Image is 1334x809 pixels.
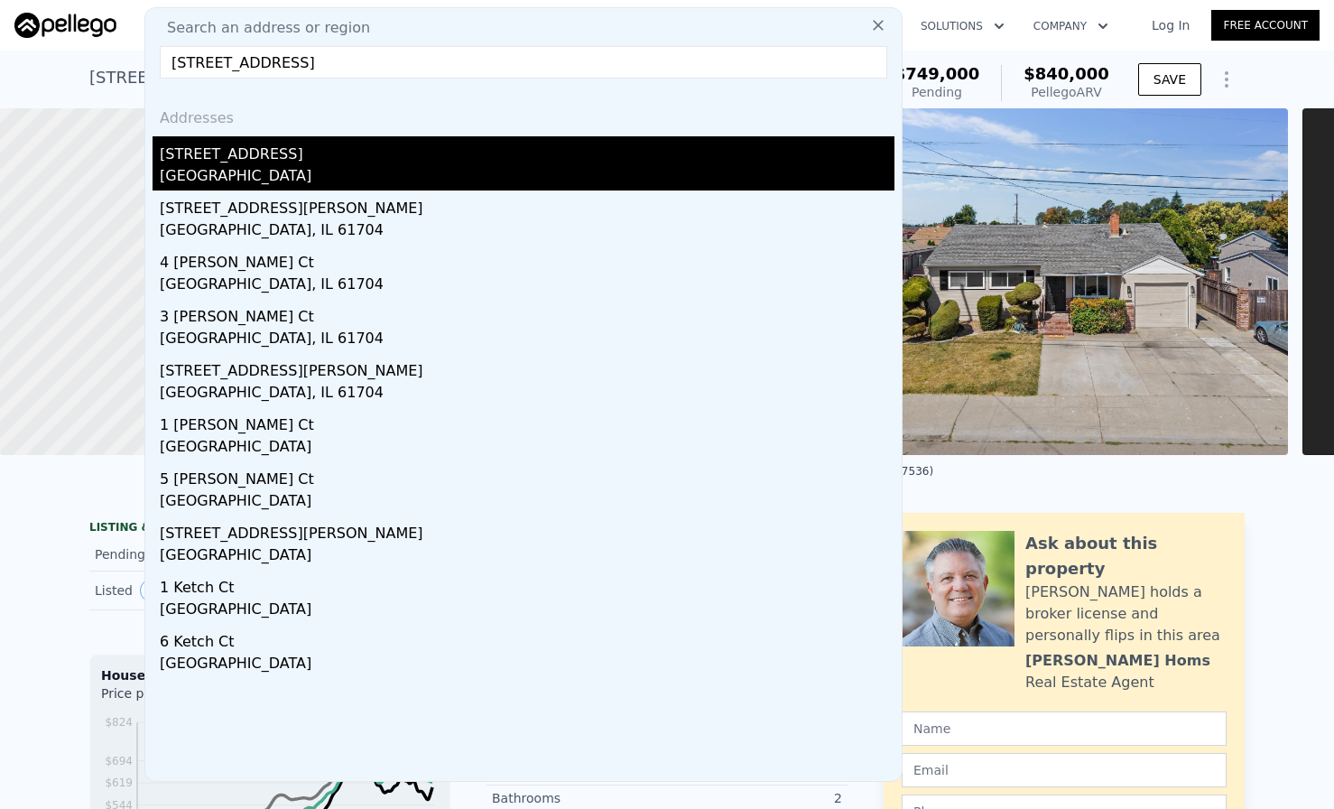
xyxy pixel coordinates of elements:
[160,245,894,274] div: 4 [PERSON_NAME] Ct
[160,653,894,678] div: [GEOGRAPHIC_DATA]
[105,755,133,767] tspan: $694
[160,599,894,624] div: [GEOGRAPHIC_DATA]
[902,711,1227,746] input: Name
[160,274,894,299] div: [GEOGRAPHIC_DATA], IL 61704
[160,136,894,165] div: [STREET_ADDRESS]
[160,544,894,570] div: [GEOGRAPHIC_DATA]
[160,461,894,490] div: 5 [PERSON_NAME] Ct
[101,684,270,713] div: Price per Square Foot
[160,191,894,219] div: [STREET_ADDRESS][PERSON_NAME]
[140,579,178,602] button: View historical data
[160,219,894,245] div: [GEOGRAPHIC_DATA], IL 61704
[105,716,133,729] tspan: $824
[89,520,450,538] div: LISTING & SALE HISTORY
[160,353,894,382] div: [STREET_ADDRESS][PERSON_NAME]
[906,10,1019,42] button: Solutions
[95,545,255,563] div: Pending
[160,328,894,353] div: [GEOGRAPHIC_DATA], IL 61704
[894,64,980,83] span: $749,000
[160,165,894,191] div: [GEOGRAPHIC_DATA]
[160,624,894,653] div: 6 Ketch Ct
[160,436,894,461] div: [GEOGRAPHIC_DATA]
[1130,16,1211,34] a: Log In
[1024,83,1109,101] div: Pellego ARV
[492,789,667,807] div: Bathrooms
[667,789,842,807] div: 2
[160,46,887,79] input: Enter an address, city, region, neighborhood or zip code
[894,83,980,101] div: Pending
[160,382,894,407] div: [GEOGRAPHIC_DATA], IL 61704
[1209,61,1245,98] button: Show Options
[160,570,894,599] div: 1 Ketch Ct
[1211,10,1320,41] a: Free Account
[153,93,894,136] div: Addresses
[1025,581,1227,646] div: [PERSON_NAME] holds a broker license and personally flips in this area
[101,666,439,684] div: Houses Median Sale
[1025,672,1154,693] div: Real Estate Agent
[1025,650,1210,672] div: [PERSON_NAME] Homs
[105,776,133,789] tspan: $619
[902,753,1227,787] input: Email
[160,299,894,328] div: 3 [PERSON_NAME] Ct
[1025,531,1227,581] div: Ask about this property
[826,108,1288,455] img: Sale: 167403438 Parcel: 34033465
[1024,64,1109,83] span: $840,000
[95,579,255,602] div: Listed
[160,516,894,544] div: [STREET_ADDRESS][PERSON_NAME]
[1019,10,1123,42] button: Company
[14,13,116,38] img: Pellego
[153,17,370,39] span: Search an address or region
[1138,63,1201,96] button: SAVE
[160,490,894,516] div: [GEOGRAPHIC_DATA]
[160,407,894,436] div: 1 [PERSON_NAME] Ct
[89,65,551,90] div: [STREET_ADDRESS][PERSON_NAME] , Ashland , CA 94580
